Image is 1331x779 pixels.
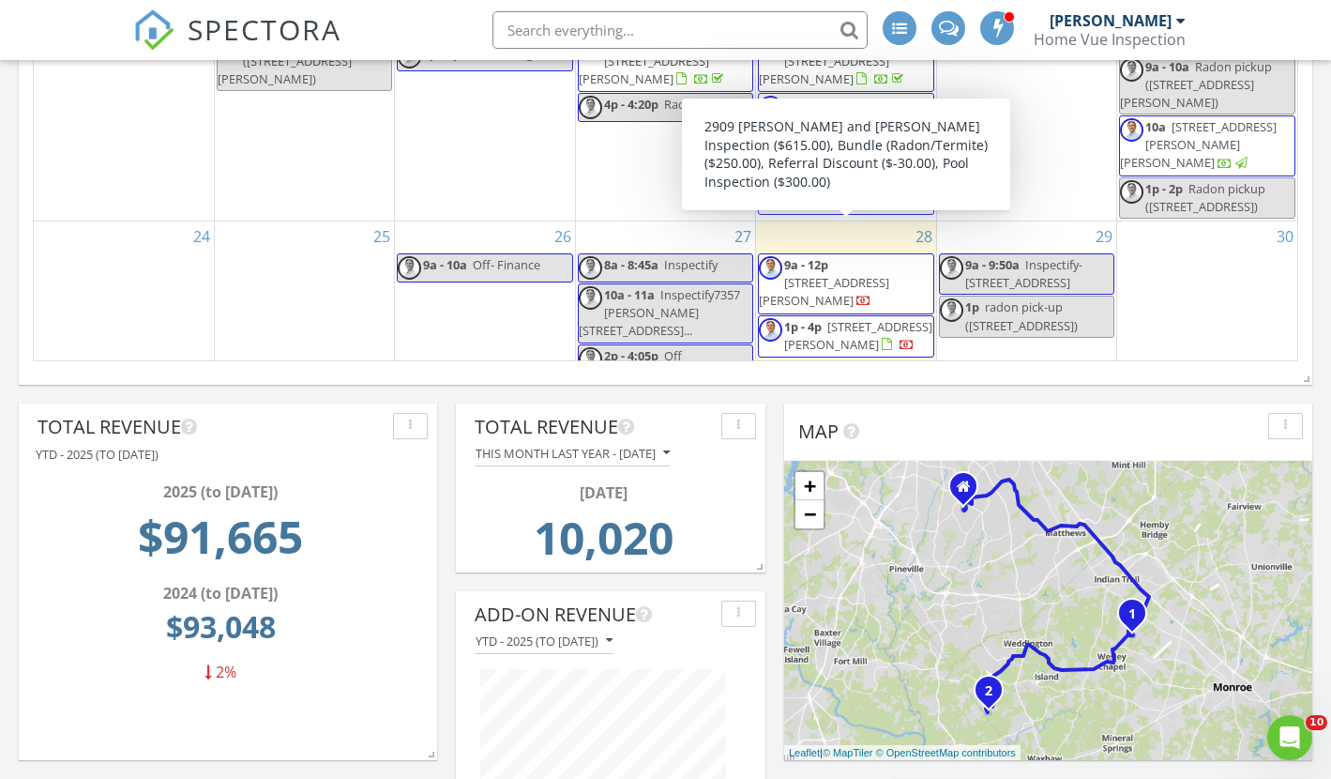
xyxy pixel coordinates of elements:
[758,93,933,154] a: 3p - 5:30p [STREET_ADDRESS]
[473,256,540,273] span: Off- Finance
[476,634,613,648] div: YTD - 2025 (to [DATE])
[940,298,963,322] img: 450a68e20e674b8694b563b9f9ad60c1_1_201_a.jpeg
[492,11,868,49] input: Search everything...
[604,286,655,303] span: 10a - 11a
[1034,30,1186,49] div: Home Vue Inspection
[476,447,670,460] div: This month last year - [DATE]
[912,221,936,252] a: Go to August 28, 2025
[1273,221,1297,252] a: Go to August 30, 2025
[475,413,714,441] div: Total Revenue
[759,256,782,280] img: 450a68e20e674b8694b563b9f9ad60c1_1_201_a.jpeg
[579,34,727,86] a: 1p - 3:30p [STREET_ADDRESS][PERSON_NAME]
[936,221,1116,376] td: Go to August 29, 2025
[43,582,398,604] div: 2024 (to [DATE])
[188,9,341,49] span: SPECTORA
[1145,180,1265,215] span: Radon pickup ([STREET_ADDRESS])
[784,96,839,113] span: 3p - 5:30p
[579,96,602,119] img: 450a68e20e674b8694b563b9f9ad60c1_1_201_a.jpeg
[395,221,575,376] td: Go to August 26, 2025
[43,481,398,503] div: 2025 (to [DATE])
[1120,58,1272,111] span: Radon pickup ([STREET_ADDRESS][PERSON_NAME])
[579,53,709,87] span: [STREET_ADDRESS][PERSON_NAME]
[423,256,467,273] span: 9a - 10a
[664,256,718,273] span: Inspectify
[965,256,1082,291] span: Inspectify-[STREET_ADDRESS]
[1120,180,1143,204] img: 450a68e20e674b8694b563b9f9ad60c1_1_201_a.jpeg
[759,53,889,87] span: [STREET_ADDRESS][PERSON_NAME]
[133,9,174,51] img: The Best Home Inspection Software - Spectora
[784,157,839,174] span: 4p - 6:30p
[759,157,782,180] img: 450a68e20e674b8694b563b9f9ad60c1_1_201_a.jpeg
[214,221,394,376] td: Go to August 25, 2025
[784,318,932,353] span: [STREET_ADDRESS][PERSON_NAME]
[1145,118,1166,135] span: 10a
[1145,180,1183,197] span: 1p - 2p
[604,256,658,273] span: 8a - 8:45a
[940,256,963,280] img: 450a68e20e674b8694b563b9f9ad60c1_1_201_a.jpeg
[1145,58,1189,75] span: 9a - 10a
[795,472,824,500] a: Zoom in
[575,221,755,376] td: Go to August 27, 2025
[133,25,341,65] a: SPECTORA
[579,347,602,371] img: 450a68e20e674b8694b563b9f9ad60c1_1_201_a.jpeg
[578,31,753,92] a: 1p - 3:30p [STREET_ADDRESS][PERSON_NAME]
[216,662,236,682] span: 2%
[784,745,1021,761] div: |
[789,747,820,758] a: Leaflet
[1117,221,1297,376] td: Go to August 30, 2025
[475,601,714,629] div: Add-On Revenue
[759,157,907,209] a: 4p - 6:30p [STREET_ADDRESS][PERSON_NAME]
[798,419,839,444] span: Map
[965,298,1078,333] span: radon pick-up ([STREET_ADDRESS])
[604,347,658,364] span: 2p - 4:05p
[758,31,933,92] a: 1p - 3:30p [STREET_ADDRESS][PERSON_NAME]
[965,256,1020,273] span: 9a - 9:50a
[1120,118,1277,171] span: [STREET_ADDRESS][PERSON_NAME][PERSON_NAME]
[1306,715,1327,730] span: 10
[43,604,398,661] td: 93048.0
[579,286,602,310] img: 450a68e20e674b8694b563b9f9ad60c1_1_201_a.jpeg
[189,221,214,252] a: Go to August 24, 2025
[1120,58,1143,82] img: 450a68e20e674b8694b563b9f9ad60c1_1_201_a.jpeg
[398,256,421,280] img: 450a68e20e674b8694b563b9f9ad60c1_1_201_a.jpeg
[759,34,907,86] a: 1p - 3:30p [STREET_ADDRESS][PERSON_NAME]
[784,114,889,130] span: [STREET_ADDRESS]
[759,96,782,119] img: 450a68e20e674b8694b563b9f9ad60c1_1_201_a.jpeg
[1128,608,1136,621] i: 1
[480,504,726,583] td: 10020.0
[1050,11,1172,30] div: [PERSON_NAME]
[370,221,394,252] a: Go to August 25, 2025
[43,503,398,582] td: 91665.0
[1119,115,1295,176] a: 10a [STREET_ADDRESS][PERSON_NAME][PERSON_NAME]
[759,274,889,309] span: [STREET_ADDRESS][PERSON_NAME]
[758,253,933,314] a: 9a - 12p [STREET_ADDRESS][PERSON_NAME]
[758,154,933,215] a: 4p - 6:30p [STREET_ADDRESS][PERSON_NAME]
[1267,715,1312,760] iframe: Intercom live chat
[759,176,889,210] span: [STREET_ADDRESS][PERSON_NAME]
[965,298,979,315] span: 1p
[475,629,613,654] button: YTD - 2025 (to [DATE])
[985,685,992,698] i: 2
[218,34,371,86] span: Radon Drop ([STREET_ADDRESS][PERSON_NAME])
[758,315,933,358] a: 1p - 4p [STREET_ADDRESS][PERSON_NAME]
[664,96,750,113] span: Radon Drop off
[579,256,602,280] img: 450a68e20e674b8694b563b9f9ad60c1_1_201_a.jpeg
[480,481,726,504] div: [DATE]
[475,441,671,466] button: This month last year - [DATE]
[1132,613,1143,624] div: 6006 Brook Valley Run, Monroe, NC 28110
[876,747,1016,758] a: © OpenStreetMap contributors
[759,96,889,148] a: 3p - 5:30p [STREET_ADDRESS]
[784,318,932,353] a: 1p - 4p [STREET_ADDRESS][PERSON_NAME]
[664,347,682,364] span: Off
[756,221,936,376] td: Go to August 28, 2025
[1120,118,1143,142] img: 450a68e20e674b8694b563b9f9ad60c1_1_201_a.jpeg
[34,221,214,376] td: Go to August 24, 2025
[989,690,1000,701] div: 2909 Julian Glen Cir, Waxhaw, NC 28173
[795,500,824,528] a: Zoom out
[38,413,386,441] div: Total Revenue
[551,221,575,252] a: Go to August 26, 2025
[604,96,658,113] span: 4p - 4:20p
[823,747,873,758] a: © MapTiler
[963,486,975,497] div: 3819 Woody Grove Ln, Charlotte NC 28210
[784,256,828,273] span: 9a - 12p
